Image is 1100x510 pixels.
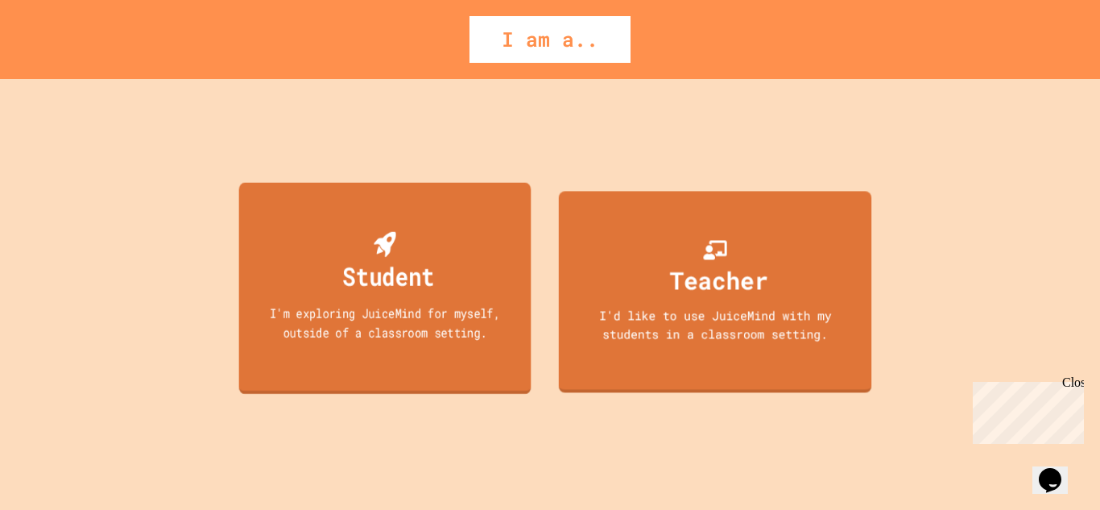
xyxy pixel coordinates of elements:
div: I'd like to use JuiceMind with my students in a classroom setting. [574,306,856,342]
iframe: chat widget [966,375,1084,444]
div: Chat with us now!Close [6,6,111,102]
div: I'm exploring JuiceMind for myself, outside of a classroom setting. [254,303,516,341]
div: I am a.. [469,16,631,63]
iframe: chat widget [1032,446,1084,494]
div: Student [342,257,434,295]
div: Teacher [670,262,768,298]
